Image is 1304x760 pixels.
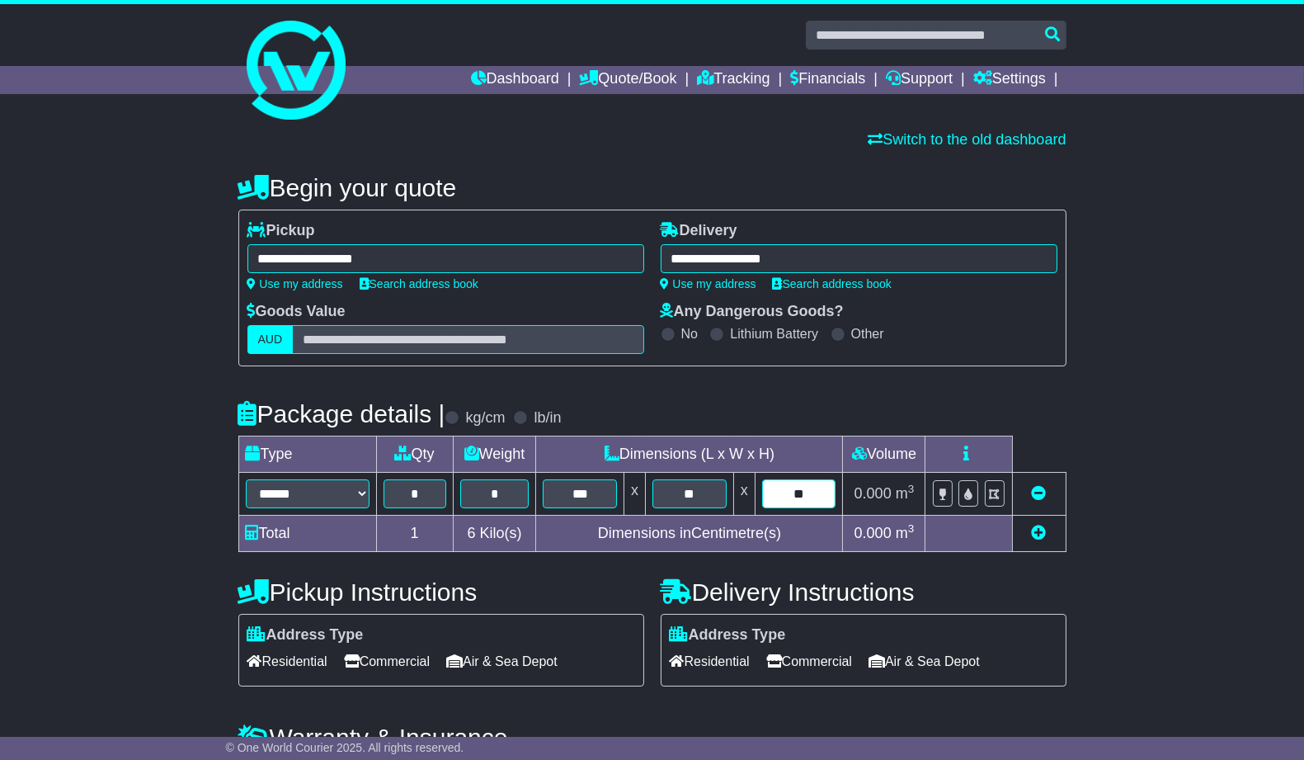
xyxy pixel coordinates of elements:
label: Other [851,326,884,342]
h4: Pickup Instructions [238,578,644,606]
a: Quote/Book [579,66,676,94]
a: Use my address [661,277,756,290]
label: Any Dangerous Goods? [661,303,844,321]
sup: 3 [908,483,915,495]
label: Address Type [247,626,364,644]
span: 0.000 [854,525,892,541]
span: Commercial [344,649,430,674]
label: Pickup [247,222,315,240]
a: Search address book [360,277,478,290]
td: Type [238,437,376,473]
td: Total [238,516,376,552]
label: Goods Value [247,303,346,321]
h4: Warranty & Insurance [238,724,1066,751]
span: 6 [467,525,475,541]
span: m [896,525,915,541]
td: Qty [376,437,453,473]
span: Residential [670,649,750,674]
span: Residential [247,649,327,674]
label: Address Type [670,626,786,644]
sup: 3 [908,522,915,535]
label: Lithium Battery [730,326,818,342]
a: Financials [790,66,865,94]
td: 1 [376,516,453,552]
a: Support [886,66,953,94]
span: Air & Sea Depot [869,649,980,674]
a: Settings [973,66,1046,94]
label: Delivery [661,222,737,240]
span: Commercial [766,649,852,674]
a: Search address book [773,277,892,290]
span: © One World Courier 2025. All rights reserved. [226,741,464,754]
td: x [624,473,646,516]
label: No [681,326,698,342]
a: Switch to the old dashboard [868,131,1066,148]
td: Dimensions (L x W x H) [536,437,843,473]
td: Kilo(s) [453,516,536,552]
label: lb/in [534,409,561,427]
h4: Package details | [238,400,445,427]
label: kg/cm [465,409,505,427]
span: 0.000 [854,485,892,502]
td: Weight [453,437,536,473]
span: m [896,485,915,502]
h4: Begin your quote [238,174,1066,201]
a: Dashboard [471,66,559,94]
a: Remove this item [1032,485,1047,502]
span: Air & Sea Depot [446,649,558,674]
td: Volume [843,437,925,473]
a: Tracking [697,66,770,94]
td: Dimensions in Centimetre(s) [536,516,843,552]
label: AUD [247,325,294,354]
h4: Delivery Instructions [661,578,1066,606]
a: Use my address [247,277,343,290]
td: x [733,473,755,516]
a: Add new item [1032,525,1047,541]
